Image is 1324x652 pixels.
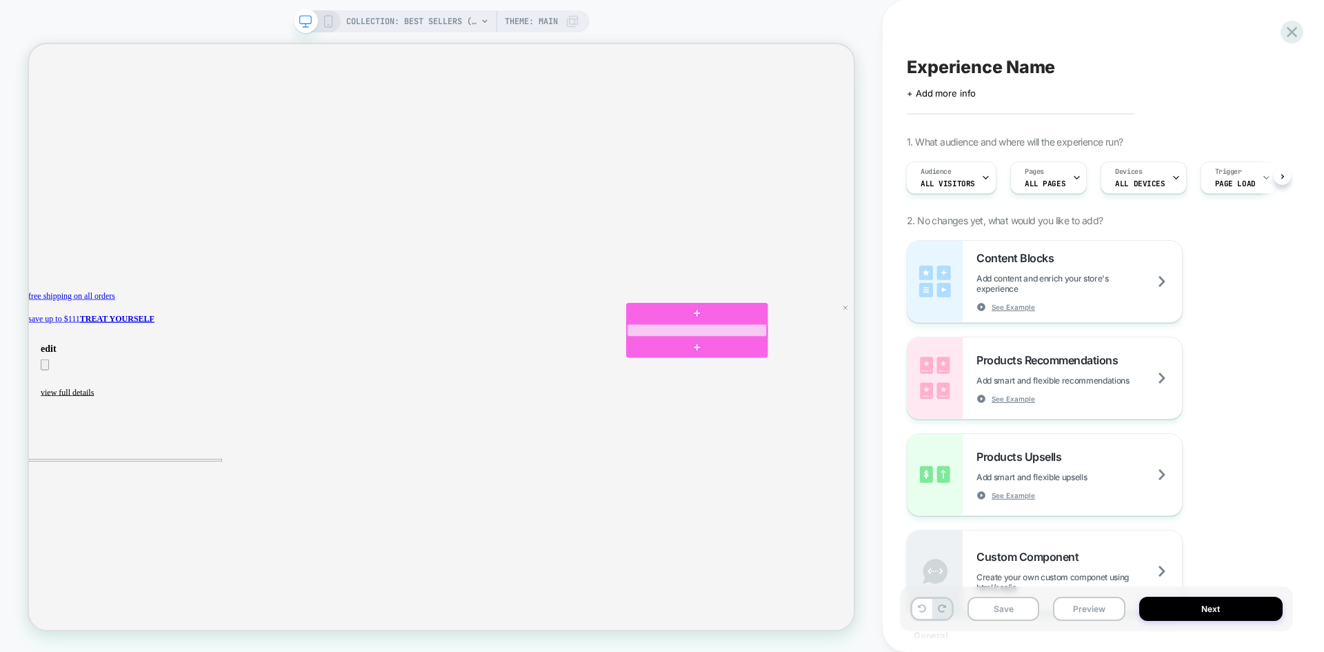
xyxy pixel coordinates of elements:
[992,394,1035,404] span: See Example
[69,360,168,372] strong: TREAT YOURSELF
[976,572,1182,593] span: Create your own custom componet using html/css/js
[976,251,1061,265] span: Content Blocks
[17,395,242,417] h3: edit
[907,215,1103,226] span: 2. No changes yet, what would you like to add?
[1086,348,1093,355] svg: close
[907,136,1123,148] span: 1. What audience and where will the experience run?
[1025,167,1044,177] span: Pages
[907,88,976,99] span: + Add more info
[921,179,975,188] span: All Visitors
[967,597,1039,621] button: Save
[976,353,1125,367] span: Products Recommendations
[1115,179,1165,188] span: ALL DEVICES
[907,57,1055,77] span: Experience Name
[346,10,477,32] span: COLLECTION: Best Sellers (Category)
[992,491,1035,500] span: See Example
[1139,597,1283,621] button: Next
[976,375,1164,386] span: Add smart and flexible recommendations
[976,472,1121,482] span: Add smart and flexible upsells
[17,420,28,435] button: slide out modal close
[992,302,1035,312] span: See Example
[1053,597,1125,621] button: Preview
[1215,179,1256,188] span: Page Load
[1115,167,1142,177] span: Devices
[505,10,558,32] span: Theme: MAIN
[976,273,1182,294] span: Add content and enrich your store's experience
[1215,167,1242,177] span: Trigger
[976,450,1068,464] span: Products Upsells
[1025,179,1065,188] span: ALL PAGES
[921,167,952,177] span: Audience
[976,550,1085,564] span: Custom Component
